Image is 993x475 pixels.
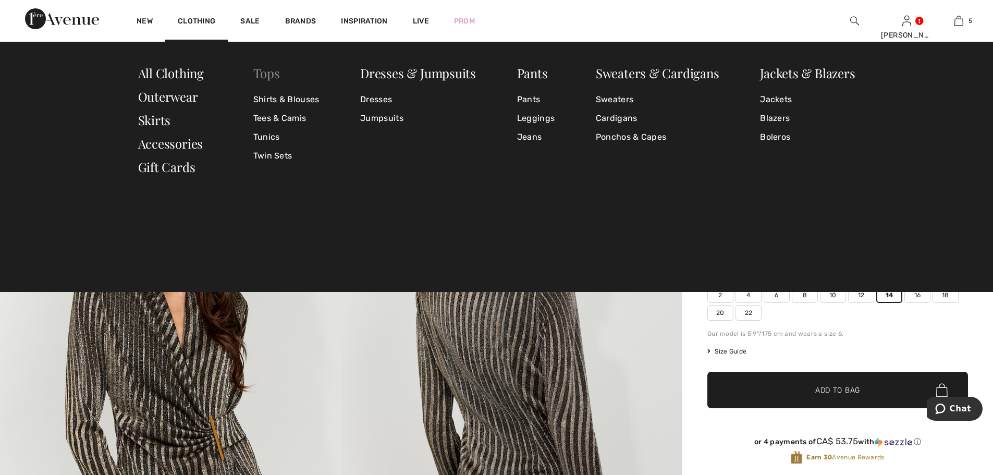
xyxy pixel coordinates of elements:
span: 18 [933,287,959,303]
img: My Bag [954,15,963,27]
span: 5 [969,16,972,26]
a: Cardigans [596,109,719,128]
a: Prom [454,16,475,27]
a: All Clothing [138,65,204,81]
a: Accessories [138,135,203,152]
a: Shirts & Blouses [253,90,320,109]
div: or 4 payments ofCA$ 53.75withSezzle Click to learn more about Sezzle [707,436,968,450]
a: Sweaters & Cardigans [596,65,719,81]
a: Boleros [760,128,855,147]
a: Pants [517,90,555,109]
img: 1ère Avenue [25,8,99,29]
a: Clothing [178,17,215,28]
span: Inspiration [341,17,387,28]
iframe: Opens a widget where you can chat to one of our agents [927,397,983,423]
a: Dresses & Jumpsuits [360,65,476,81]
button: Add to Bag [707,372,968,408]
a: Ponchos & Capes [596,128,719,147]
span: 10 [820,287,846,303]
a: Gift Cards [138,159,195,175]
a: Brands [285,17,316,28]
a: Outerwear [138,88,198,105]
span: 12 [848,287,874,303]
a: Blazers [760,109,855,128]
a: New [137,17,153,28]
img: Avenue Rewards [791,450,802,465]
div: Our model is 5'9"/175 cm and wears a size 6. [707,329,968,338]
a: Live [413,16,429,27]
span: 22 [735,305,762,321]
a: Skirts [138,112,171,128]
a: Jeans [517,128,555,147]
a: Dresses [360,90,476,109]
span: CA$ 53.75 [816,436,859,446]
div: [PERSON_NAME] [881,30,932,41]
a: Jackets [760,90,855,109]
a: 5 [933,15,984,27]
a: Pants [517,65,548,81]
img: Sezzle [875,437,912,447]
a: Tees & Camis [253,109,320,128]
span: 14 [876,287,902,303]
img: Bag.svg [936,383,948,397]
a: Tops [253,65,280,81]
span: 6 [764,287,790,303]
div: or 4 payments of with [707,436,968,447]
span: Avenue Rewards [806,453,884,462]
a: Leggings [517,109,555,128]
span: Size Guide [707,347,746,356]
span: 2 [707,287,733,303]
span: 20 [707,305,733,321]
a: Twin Sets [253,147,320,165]
span: 4 [735,287,762,303]
a: Jackets & Blazers [760,65,855,81]
a: Jumpsuits [360,109,476,128]
a: Sale [240,17,260,28]
a: Tunics [253,128,320,147]
a: Sweaters [596,90,719,109]
span: 16 [904,287,930,303]
a: Sign In [902,16,911,26]
img: search the website [850,15,859,27]
strong: Earn 30 [806,454,832,461]
span: Add to Bag [815,385,860,396]
span: 8 [792,287,818,303]
img: My Info [902,15,911,27]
